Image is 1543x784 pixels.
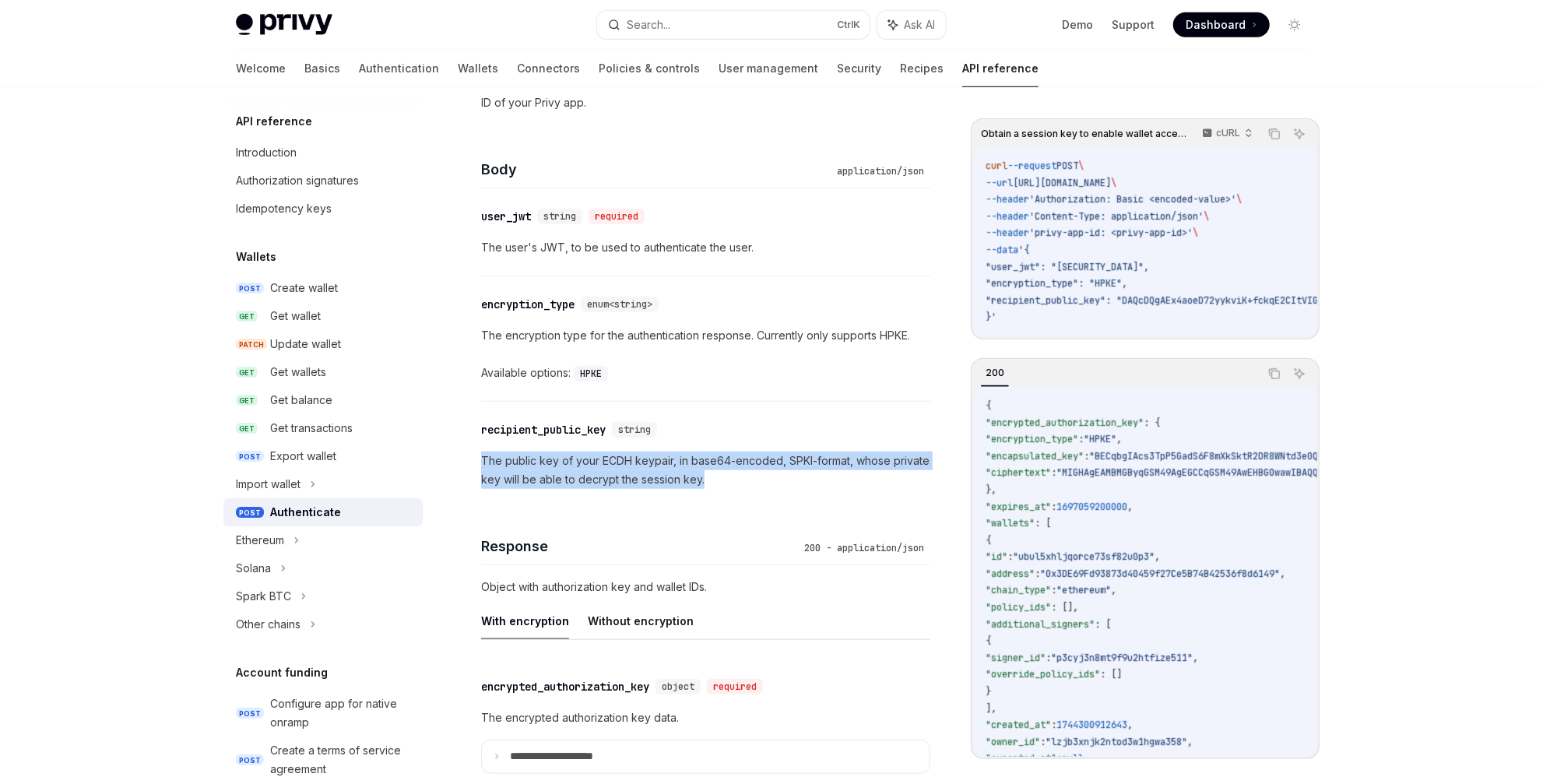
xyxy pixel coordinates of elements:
[236,367,258,378] span: GET
[1095,618,1111,631] span: : [
[618,424,651,436] span: string
[1264,124,1285,144] button: Copy the contents from the code block
[1056,584,1111,596] span: "ethereum"
[904,17,935,33] span: Ask AI
[831,163,930,179] div: application/json
[223,330,423,358] a: PATCHUpdate wallet
[270,307,321,325] div: Get wallet
[986,227,1029,239] span: --header
[1144,417,1160,429] span: : {
[1062,752,1084,765] span: null
[574,366,608,381] code: HPKE
[1056,719,1127,731] span: 1744300912643
[986,193,1029,206] span: --header
[223,302,423,330] a: GETGet wallet
[1051,719,1056,731] span: :
[270,363,326,381] div: Get wallets
[1035,517,1051,529] span: : [
[223,386,423,414] a: GETGet balance
[986,433,1078,445] span: "encryption_type"
[1155,550,1160,563] span: ,
[1204,210,1209,223] span: \
[1084,450,1089,462] span: :
[1193,652,1198,664] span: ,
[986,160,1007,172] span: curl
[236,14,332,36] img: light logo
[589,209,645,224] div: required
[986,483,996,496] span: },
[986,702,996,715] span: ],
[223,358,423,386] a: GETGet wallets
[900,50,944,87] a: Recipes
[1116,433,1122,445] span: ,
[1112,17,1155,33] a: Support
[270,694,413,732] div: Configure app for native onramp
[986,719,1051,731] span: "created_at"
[981,364,1009,382] div: 200
[236,339,267,350] span: PATCH
[223,690,423,737] a: POSTConfigure app for native onramp
[223,737,423,783] a: POSTCreate a terms of service agreement
[236,283,264,294] span: POST
[986,311,996,323] span: }'
[481,679,649,694] div: encrypted_authorization_key
[837,50,881,87] a: Security
[599,50,700,87] a: Policies & controls
[986,668,1100,680] span: "override_policy_ids"
[481,603,569,639] button: With encryption
[1051,501,1056,513] span: :
[1193,227,1198,239] span: \
[236,50,286,87] a: Welcome
[270,447,336,466] div: Export wallet
[1051,601,1078,613] span: : [],
[986,294,1514,307] span: "recipient_public_key": "DAQcDQgAEx4aoeD72yykviK+fckqE2CItVIGn1rCnvCXZ1HgpOcMEMialRmTrqIK4oZlYd1"
[986,601,1051,613] span: "policy_ids"
[1046,736,1187,748] span: "lzjb3xnjk2ntod3w1hgwa358"
[1280,568,1285,580] span: ,
[662,680,694,693] span: object
[986,618,1095,631] span: "additional_signers"
[1051,652,1193,664] span: "p3cyj3n8mt9f9u2htfize511"
[236,615,301,634] div: Other chains
[481,536,798,557] h4: Response
[270,741,413,779] div: Create a terms of service agreement
[481,422,606,438] div: recipient_public_key
[481,452,930,489] p: The public key of your ECDH keypair, in base64-encoded, SPKI-format, whose private key will be ab...
[1111,177,1116,189] span: \
[986,652,1046,664] span: "signer_id"
[1216,127,1240,139] p: cURL
[1056,752,1062,765] span: :
[719,50,818,87] a: User management
[587,298,652,311] span: enum<string>
[1264,364,1285,384] button: Copy the contents from the code block
[236,754,264,766] span: POST
[1051,466,1056,479] span: :
[236,531,284,550] div: Ethereum
[236,171,359,190] div: Authorization signatures
[1062,17,1093,33] a: Demo
[481,297,575,312] div: encryption_type
[481,364,930,382] div: Available options:
[270,279,338,297] div: Create wallet
[270,335,341,353] div: Update wallet
[481,209,531,224] div: user_jwt
[481,578,930,596] p: Object with authorization key and wallet IDs.
[543,210,576,223] span: string
[236,395,258,406] span: GET
[481,159,831,180] h4: Body
[1051,584,1056,596] span: :
[877,11,946,39] button: Ask AI
[1173,12,1270,37] a: Dashboard
[481,238,930,257] p: The user's JWT, to be used to authenticate the user.
[458,50,498,87] a: Wallets
[1127,501,1133,513] span: ,
[986,277,1127,290] span: "encryption_type": "HPKE",
[236,311,258,322] span: GET
[986,736,1040,748] span: "owner_id"
[986,752,1056,765] span: "exported_at"
[1078,433,1084,445] span: :
[1018,244,1029,256] span: '{
[986,635,991,647] span: {
[986,210,1029,223] span: --header
[223,195,423,223] a: Idempotency keys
